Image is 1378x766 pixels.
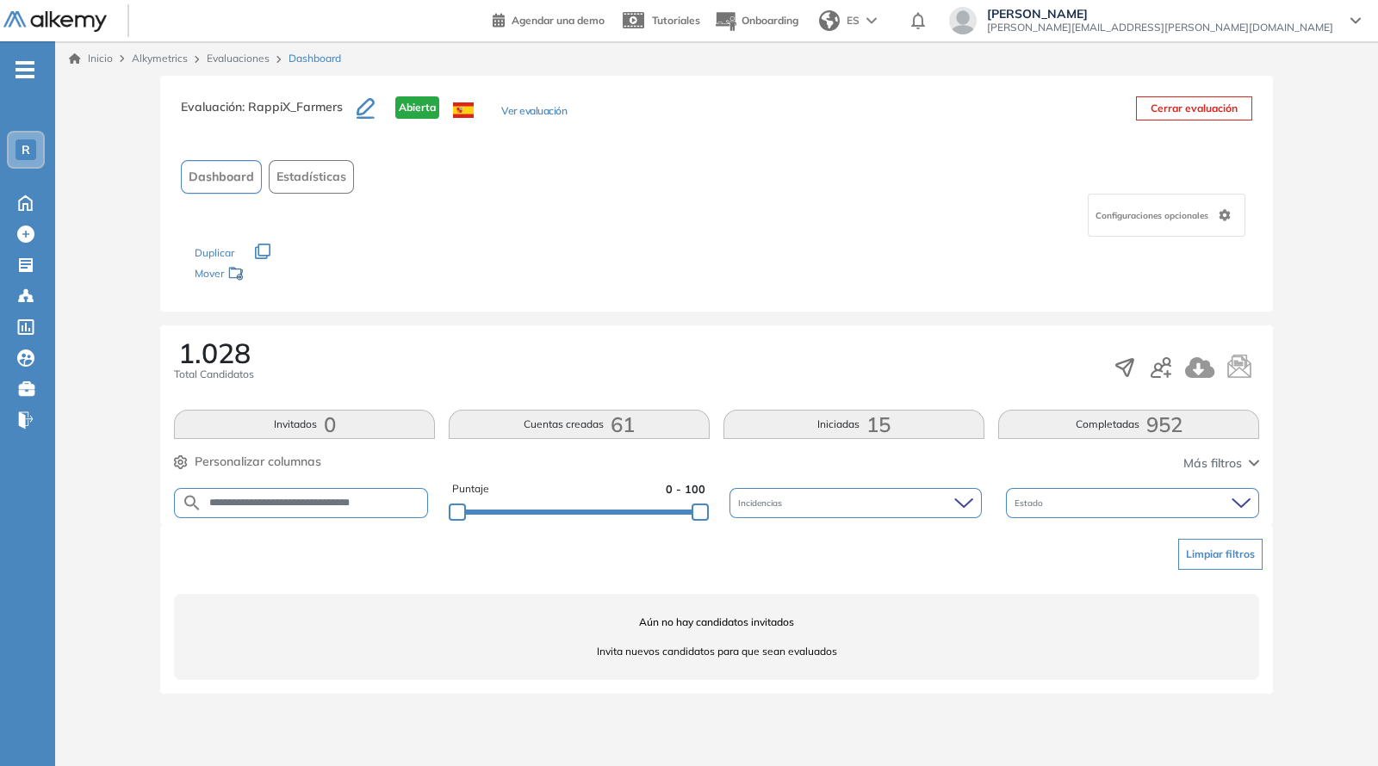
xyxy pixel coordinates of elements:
span: ES [847,13,860,28]
span: Incidencias [738,497,785,510]
span: 0 - 100 [666,481,705,497]
span: Agendar una demo [512,14,605,27]
a: Agendar una demo [493,9,605,29]
span: : RappiX_Farmers [242,99,343,114]
span: 1.028 [178,339,251,367]
img: SEARCH_ALT [182,492,202,514]
button: Invitados0 [174,410,435,439]
div: Incidencias [729,488,983,518]
button: Estadísticas [269,160,354,194]
span: [PERSON_NAME][EMAIL_ADDRESS][PERSON_NAME][DOMAIN_NAME] [987,21,1333,34]
span: Invita nuevos candidatos para que sean evaluados [174,644,1259,659]
a: Inicio [69,51,113,66]
button: Cerrar evaluación [1136,96,1252,120]
span: R [22,143,30,157]
img: Logo [3,11,107,33]
span: Dashboard [189,168,254,186]
button: Iniciadas15 [723,410,984,439]
span: Onboarding [742,14,798,27]
img: arrow [866,17,877,24]
button: Más filtros [1183,454,1259,473]
span: Estado [1015,497,1046,510]
span: Configuraciones opcionales [1096,209,1212,222]
span: Total Candidatos [174,367,254,382]
button: Dashboard [181,160,262,194]
div: Mover [195,259,367,291]
span: Abierta [395,96,439,119]
h3: Evaluación [181,96,357,133]
span: Aún no hay candidatos invitados [174,615,1259,630]
span: Duplicar [195,246,234,259]
span: Tutoriales [652,14,700,27]
img: ESP [453,102,474,118]
span: Alkymetrics [132,52,188,65]
span: [PERSON_NAME] [987,7,1333,21]
button: Completadas952 [998,410,1259,439]
span: Personalizar columnas [195,453,321,471]
button: Personalizar columnas [174,453,321,471]
img: world [819,10,840,31]
span: Más filtros [1183,454,1242,473]
span: Dashboard [289,51,341,66]
button: Limpiar filtros [1178,539,1263,570]
i: - [16,68,34,71]
span: Estadísticas [276,168,346,186]
button: Ver evaluación [501,103,567,121]
button: Cuentas creadas61 [449,410,710,439]
a: Evaluaciones [207,52,270,65]
div: Estado [1006,488,1259,518]
span: Puntaje [452,481,489,497]
button: Onboarding [714,3,798,40]
div: Configuraciones opcionales [1088,194,1245,237]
